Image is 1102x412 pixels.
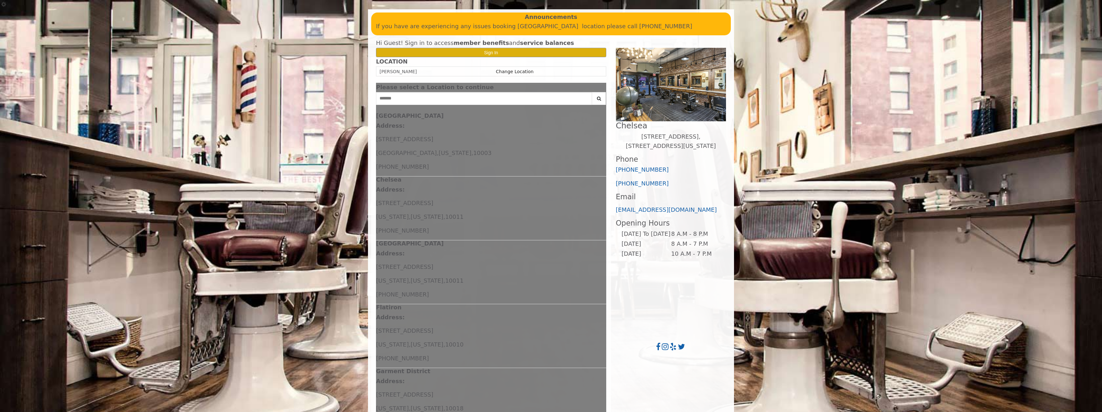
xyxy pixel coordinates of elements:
td: 10 A.M - 7 P.M [671,249,721,259]
span: [US_STATE] [411,405,443,412]
b: Address: [376,378,405,384]
span: [STREET_ADDRESS] [376,200,433,206]
b: Address: [376,122,405,129]
span: [PHONE_NUMBER] [376,355,429,362]
p: If you have are experiencing any issues booking [GEOGRAPHIC_DATA] location please call [PHONE_NUM... [376,22,726,31]
span: [US_STATE] [376,277,409,284]
span: , [443,213,445,220]
b: Announcements [525,13,577,22]
span: , [409,213,411,220]
span: 10018 [445,405,463,412]
span: , [437,150,439,156]
span: [PERSON_NAME] [380,69,417,74]
div: Hi Guest! Sign in to access and [376,39,606,48]
td: [DATE] [621,239,671,249]
span: , [443,405,445,412]
b: Flatiron [376,304,401,311]
b: [GEOGRAPHIC_DATA] [376,240,444,247]
b: Address: [376,186,405,193]
span: 10010 [445,341,463,348]
b: Garment District [376,368,430,374]
b: [GEOGRAPHIC_DATA] [376,112,444,119]
h3: Phone [616,155,726,163]
td: [DATE] [621,249,671,259]
span: [US_STATE] [376,341,409,348]
button: Sign In [376,48,606,57]
a: Change Location [496,69,533,74]
a: [EMAIL_ADDRESS][DOMAIN_NAME] [616,206,717,213]
span: [STREET_ADDRESS] [376,136,433,142]
span: [PHONE_NUMBER] [376,163,429,170]
b: Address: [376,250,405,257]
span: [US_STATE] [411,277,443,284]
b: LOCATION [376,58,407,65]
span: , [443,277,445,284]
span: [STREET_ADDRESS] [376,263,433,270]
span: [PHONE_NUMBER] [376,227,429,234]
h2: Chelsea [616,121,726,130]
span: [US_STATE] [376,213,409,220]
td: 8 A.M - 8 P.M [671,229,721,239]
b: member benefits [454,39,509,46]
span: [US_STATE] [376,405,409,412]
td: [DATE] To [DATE] [621,229,671,239]
span: , [409,277,411,284]
span: , [409,405,411,412]
span: [US_STATE] [411,213,443,220]
b: Chelsea [376,176,401,183]
span: [US_STATE] [439,150,471,156]
b: service balances [520,39,574,46]
span: [US_STATE] [411,341,443,348]
div: Center Select [376,92,606,108]
span: 10003 [473,150,492,156]
span: [PHONE_NUMBER] [376,291,429,298]
span: , [471,150,473,156]
span: 10011 [445,277,463,284]
span: [GEOGRAPHIC_DATA] [376,150,437,156]
span: [STREET_ADDRESS] [376,391,433,398]
h3: Email [616,193,726,201]
p: [STREET_ADDRESS],[STREET_ADDRESS][US_STATE] [616,132,726,151]
b: Address: [376,314,405,321]
span: , [443,341,445,348]
span: , [409,341,411,348]
i: Search button [595,96,603,101]
span: [STREET_ADDRESS] [376,327,433,334]
h3: Opening Hours [616,219,726,227]
a: [PHONE_NUMBER] [616,166,669,173]
td: 8 A.M - 7 P.M [671,239,721,249]
span: 10011 [445,213,463,220]
span: Please select a Location to continue [376,84,494,90]
button: close dialog [597,85,606,90]
a: [PHONE_NUMBER] [616,180,669,187]
input: Search Center [376,92,592,105]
